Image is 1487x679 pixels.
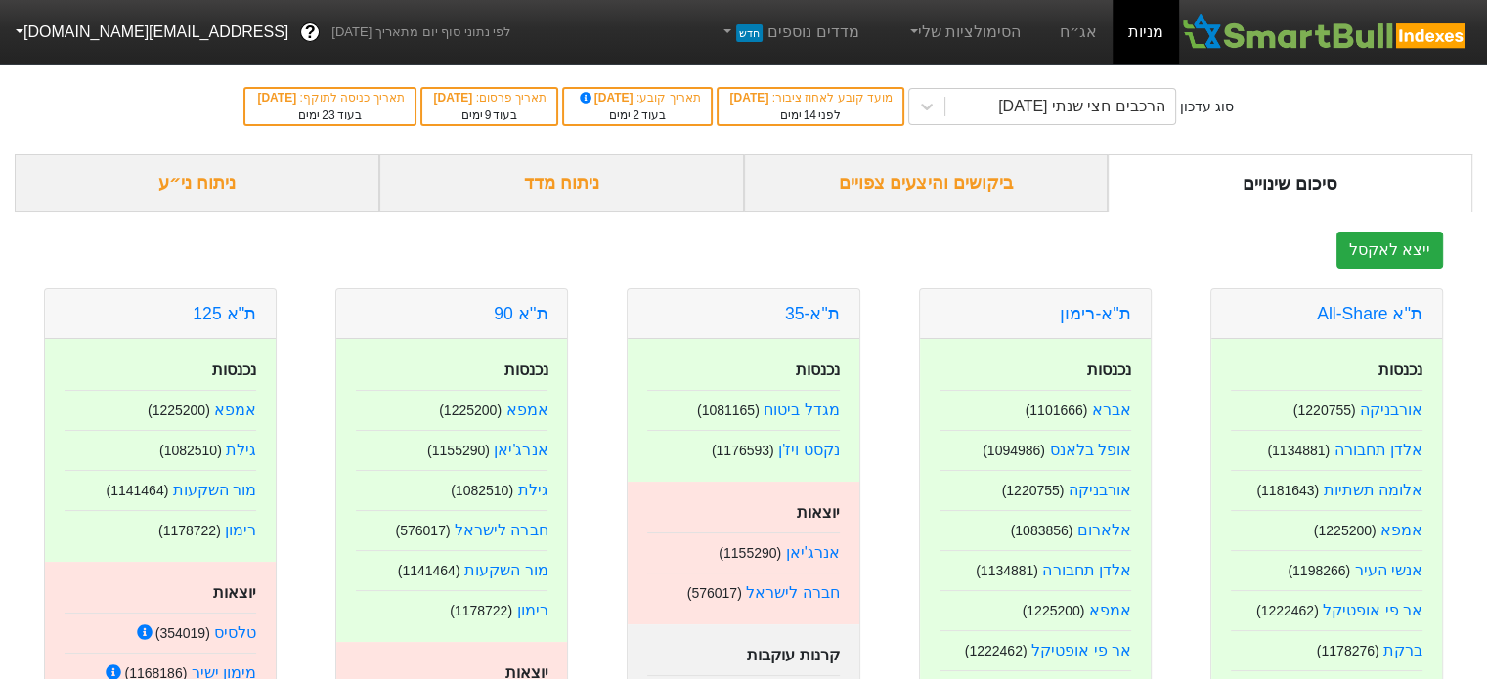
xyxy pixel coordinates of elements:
[1256,483,1319,498] small: ( 1181643 )
[450,603,512,618] small: ( 1178722 )
[1380,522,1422,538] a: אמפא
[747,647,839,663] strong: קרנות עוקבות
[193,304,256,323] a: ת''א 125
[494,304,547,323] a: ת''א 90
[1288,563,1350,578] small: ( 1198266 )
[455,522,547,538] a: חברה לישראל
[505,402,547,418] a: אמפא
[212,361,256,378] strong: נכנסות
[965,643,1028,658] small: ( 1222462 )
[574,106,700,124] div: בעוד ימים
[398,563,460,578] small: ( 1141464 )
[786,544,840,561] a: אנרג'יאן
[1089,602,1131,618] a: אמפא
[712,13,867,52] a: מדדים נוספיםחדש
[159,443,222,458] small: ( 1082510 )
[1060,304,1131,323] a: ת''א-רימון
[1002,483,1065,498] small: ( 1220755 )
[998,95,1165,118] div: הרכבים חצי שנתי [DATE]
[148,403,210,418] small: ( 1225200 )
[255,106,404,124] div: בעוד ימים
[395,523,450,538] small: ( 576017 )
[1069,482,1131,498] a: אורבניקה
[744,154,1109,212] div: ביקושים והיצעים צפויים
[503,361,547,378] strong: נכנסות
[226,442,256,458] a: גילת
[255,89,404,106] div: תאריך כניסה לתוקף :
[158,523,221,538] small: ( 1178722 )
[728,89,893,106] div: מועד קובע לאחוז ציבור :
[719,545,781,561] small: ( 1155290 )
[1334,442,1422,458] a: אלדן תחבורה
[797,504,840,521] strong: יוצאות
[427,443,490,458] small: ( 1155290 )
[322,108,334,122] span: 23
[305,20,316,46] span: ?
[331,22,510,42] span: לפי נתוני סוף יום מתאריך [DATE]
[432,106,547,124] div: בעוד ימים
[1180,97,1234,117] div: סוג עדכון
[687,585,742,601] small: ( 576017 )
[976,563,1038,578] small: ( 1134881 )
[1108,154,1472,212] div: סיכום שינויים
[1323,602,1422,618] a: אר פי אופטיקל
[214,402,256,418] a: אמפא
[983,443,1045,458] small: ( 1094986 )
[712,443,774,458] small: ( 1176593 )
[213,584,256,601] strong: יוצאות
[574,89,700,106] div: תאריך קובע :
[736,24,763,42] span: חדש
[451,483,513,498] small: ( 1082510 )
[1092,402,1131,418] a: אברא
[697,403,760,418] small: ( 1081165 )
[1383,642,1422,658] a: ברקת
[15,154,379,212] div: ניתוח ני״ע
[1087,361,1131,378] strong: נכנסות
[633,108,639,122] span: 2
[1077,522,1131,538] a: אלארום
[494,442,547,458] a: אנרג'יאן
[379,154,744,212] div: ניתוח מדד
[1031,642,1131,658] a: אר פי אופטיקל
[1267,443,1330,458] small: ( 1134881 )
[746,584,839,601] a: חברה לישראל
[517,482,547,498] a: גילת
[796,361,840,378] strong: נכנסות
[439,403,502,418] small: ( 1225200 )
[225,522,256,538] a: רימון
[173,482,256,498] a: מור השקעות
[434,91,476,105] span: [DATE]
[1336,232,1443,269] button: ייצא לאקסל
[1324,482,1422,498] a: אלומה תשתיות
[1042,562,1130,578] a: אלדן תחבורה
[432,89,547,106] div: תאריך פרסום :
[778,442,840,458] a: נקסט ויז'ן
[257,91,299,105] span: [DATE]
[1314,523,1377,538] small: ( 1225200 )
[214,624,256,641] a: טלסיס
[1023,603,1085,618] small: ( 1225200 )
[728,106,893,124] div: לפני ימים
[464,562,547,578] a: מור השקעות
[576,91,636,105] span: [DATE]
[764,402,839,418] a: מגדל ביטוח
[1256,603,1319,618] small: ( 1222462 )
[516,602,547,618] a: רימון
[785,304,840,323] a: ת"א-35
[1355,562,1422,578] a: אנשי העיר
[1049,442,1130,458] a: אופל בלאנס
[730,91,772,105] span: [DATE]
[106,483,168,498] small: ( 1141464 )
[1317,304,1422,323] a: ת''א All-Share
[1293,403,1356,418] small: ( 1220755 )
[485,108,492,122] span: 9
[1011,523,1073,538] small: ( 1083856 )
[1317,643,1379,658] small: ( 1178276 )
[898,13,1029,52] a: הסימולציות שלי
[1378,361,1422,378] strong: נכנסות
[1026,403,1088,418] small: ( 1101666 )
[1360,402,1422,418] a: אורבניקה
[155,625,210,641] small: ( 354019 )
[804,108,816,122] span: 14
